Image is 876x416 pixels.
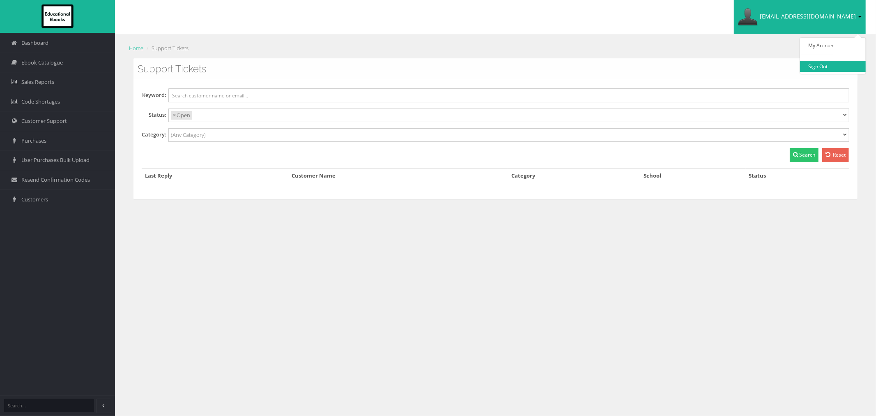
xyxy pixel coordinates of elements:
[21,117,67,125] span: Customer Support
[21,39,48,47] span: Dashboard
[800,61,866,72] a: Sign Out
[138,64,853,74] h3: Support Tickets
[822,148,849,162] a: Reset
[21,156,90,164] span: User Purchases Bulk Upload
[4,399,94,412] input: Search...
[760,12,856,20] span: [EMAIL_ADDRESS][DOMAIN_NAME]
[21,78,54,86] span: Sales Reports
[21,59,63,67] span: Ebook Catalogue
[168,88,849,102] input: Search customer name or email...
[21,98,60,106] span: Code Shortages
[142,169,288,183] th: Last Reply
[800,40,866,51] a: My Account
[738,7,758,27] img: Avatar
[790,148,819,162] button: Search
[746,169,849,183] th: Status
[21,196,48,203] span: Customers
[508,169,640,183] th: Category
[640,169,746,183] th: School
[21,176,90,184] span: Resend Confirmation Codes
[21,137,46,145] span: Purchases
[129,44,143,52] a: Home
[173,111,176,120] span: ×
[171,131,229,139] input: (Any Category)
[171,111,192,120] li: Open
[142,91,166,99] label: Keyword:
[288,169,508,183] th: Customer Name
[142,130,166,139] label: Category:
[142,111,166,119] label: Status:
[145,44,189,53] li: Support Tickets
